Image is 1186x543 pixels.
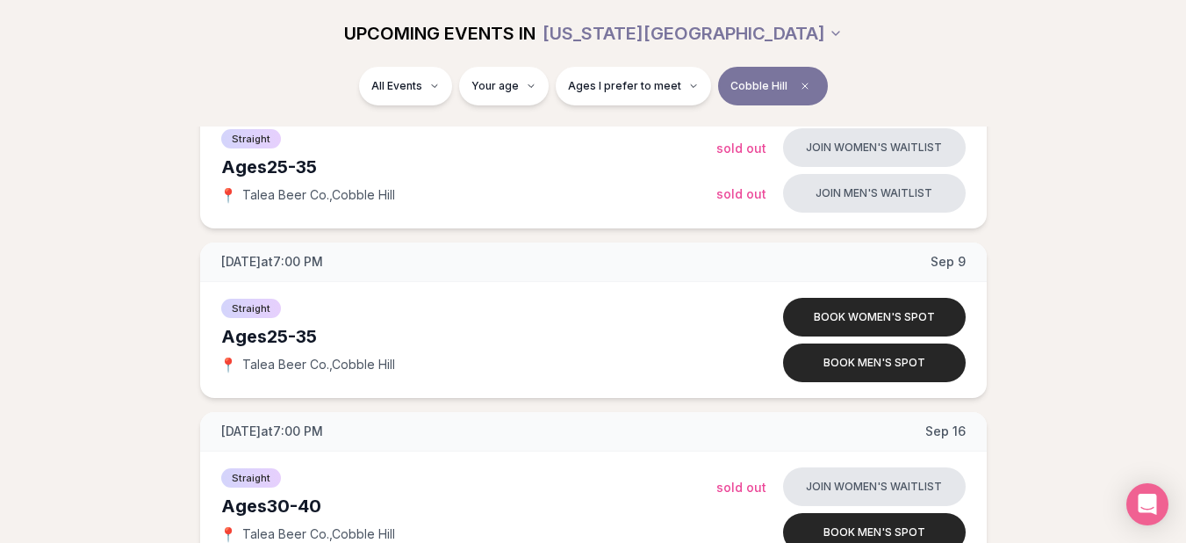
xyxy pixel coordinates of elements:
[242,356,395,373] span: Talea Beer Co. , Cobble Hill
[359,67,452,105] button: All Events
[221,129,281,148] span: Straight
[221,423,323,440] span: [DATE] at 7:00 PM
[730,79,787,93] span: Cobble Hill
[716,480,766,495] span: Sold Out
[568,79,681,93] span: Ages I prefer to meet
[925,423,966,440] span: Sep 16
[1126,483,1168,525] div: Open Intercom Messenger
[221,468,281,488] span: Straight
[221,527,235,541] span: 📍
[221,358,235,372] span: 📍
[783,467,966,506] button: Join women's waitlist
[543,14,843,53] button: [US_STATE][GEOGRAPHIC_DATA]
[783,298,966,337] button: Book women's spot
[221,324,716,349] div: Ages 25-35
[459,67,549,105] button: Your age
[718,67,828,105] button: Cobble HillClear borough filter
[221,155,716,179] div: Ages 25-35
[221,188,235,202] span: 📍
[783,344,966,382] button: Book men's spot
[371,79,422,93] span: All Events
[783,128,966,167] button: Join women's waitlist
[783,174,966,213] button: Join men's waitlist
[221,494,716,518] div: Ages 30-40
[716,141,766,156] span: Sold Out
[931,253,966,271] span: Sep 9
[344,21,535,46] span: UPCOMING EVENTS IN
[242,525,395,543] span: Talea Beer Co. , Cobble Hill
[471,79,519,93] span: Your age
[242,186,395,204] span: Talea Beer Co. , Cobble Hill
[794,76,816,97] span: Clear borough filter
[221,299,281,318] span: Straight
[221,253,323,271] span: [DATE] at 7:00 PM
[716,186,766,201] span: Sold Out
[556,67,711,105] button: Ages I prefer to meet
